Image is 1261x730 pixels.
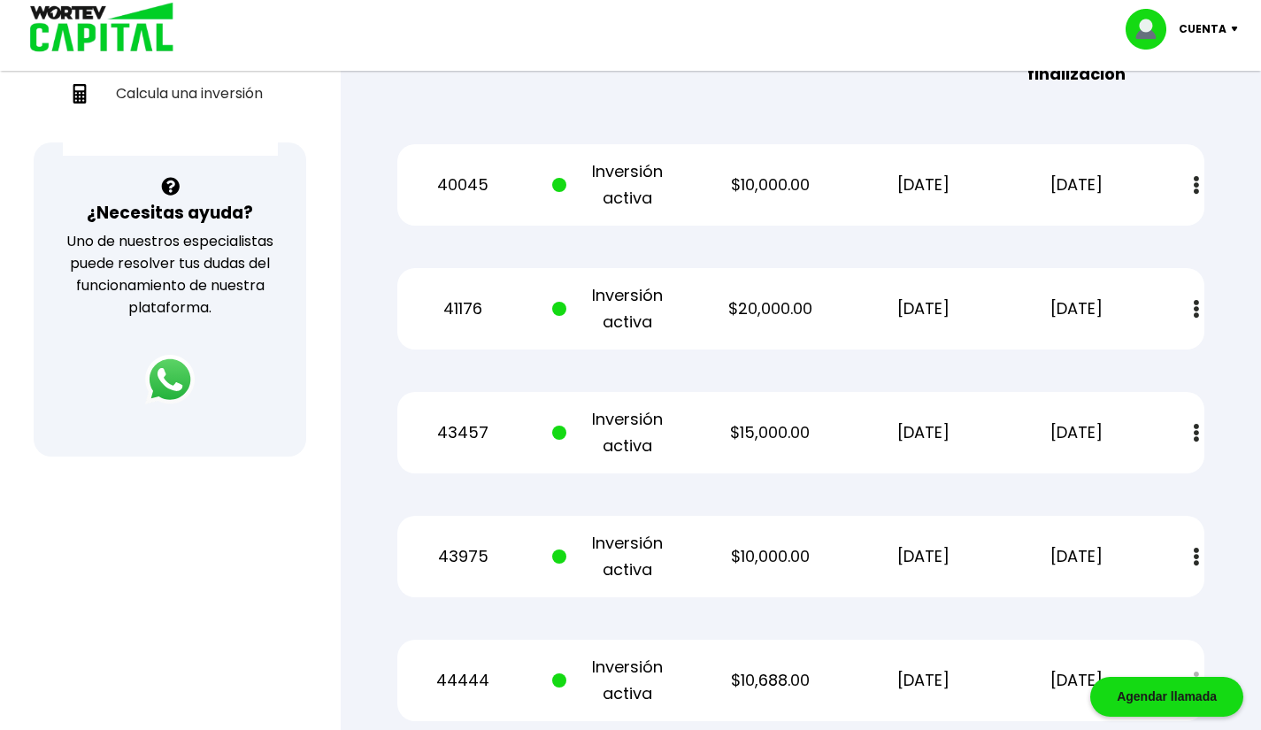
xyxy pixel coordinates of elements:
[1012,667,1142,694] p: [DATE]
[705,419,834,446] p: $15,000.00
[1226,27,1250,32] img: icon-down
[1012,419,1142,446] p: [DATE]
[552,158,681,211] p: Inversión activa
[87,200,253,226] h3: ¿Necesitas ayuda?
[1012,172,1142,198] p: [DATE]
[398,419,527,446] p: 43457
[398,172,527,198] p: 40045
[858,543,988,570] p: [DATE]
[858,667,988,694] p: [DATE]
[57,230,283,319] p: Uno de nuestros especialistas puede resolver tus dudas del funcionamiento de nuestra plataforma.
[858,172,988,198] p: [DATE]
[705,667,834,694] p: $10,688.00
[398,296,527,322] p: 41176
[705,296,834,322] p: $20,000.00
[1012,543,1142,570] p: [DATE]
[63,75,278,111] a: Calcula una inversión
[705,172,834,198] p: $10,000.00
[145,355,195,404] img: logos_whatsapp-icon.242b2217.svg
[1126,9,1179,50] img: profile-image
[552,282,681,335] p: Inversión activa
[552,654,681,707] p: Inversión activa
[858,419,988,446] p: [DATE]
[552,406,681,459] p: Inversión activa
[858,296,988,322] p: [DATE]
[1012,296,1142,322] p: [DATE]
[398,667,527,694] p: 44444
[1090,677,1243,717] div: Agendar llamada
[705,543,834,570] p: $10,000.00
[398,543,527,570] p: 43975
[1179,16,1226,42] p: Cuenta
[552,530,681,583] p: Inversión activa
[70,84,89,104] img: calculadora-icon.17d418c4.svg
